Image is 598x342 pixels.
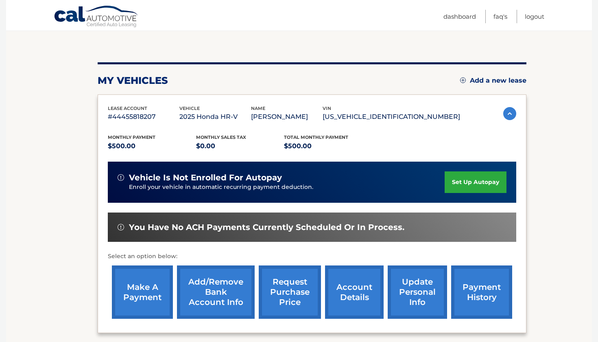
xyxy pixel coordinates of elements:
a: request purchase price [259,265,321,319]
img: alert-white.svg [118,224,124,230]
a: Add/Remove bank account info [177,265,255,319]
span: vehicle is not enrolled for autopay [129,173,282,183]
img: add.svg [460,77,466,83]
p: $0.00 [196,140,284,152]
p: Enroll your vehicle in automatic recurring payment deduction. [129,183,445,192]
a: Logout [525,10,544,23]
span: vin [323,105,331,111]
a: FAQ's [493,10,507,23]
a: Add a new lease [460,77,526,85]
span: Monthly sales Tax [196,134,246,140]
p: [US_VEHICLE_IDENTIFICATION_NUMBER] [323,111,460,123]
span: lease account [108,105,147,111]
span: name [251,105,265,111]
span: You have no ACH payments currently scheduled or in process. [129,222,404,232]
span: Monthly Payment [108,134,155,140]
a: make a payment [112,265,173,319]
a: Dashboard [443,10,476,23]
a: Cal Automotive [54,5,139,29]
img: alert-white.svg [118,174,124,181]
p: 2025 Honda HR-V [179,111,251,123]
span: Total Monthly Payment [284,134,348,140]
a: update personal info [388,265,447,319]
h2: my vehicles [98,75,168,87]
p: $500.00 [284,140,372,152]
a: payment history [451,265,512,319]
p: #44455818207 [108,111,179,123]
img: accordion-active.svg [503,107,516,120]
span: vehicle [179,105,200,111]
p: [PERSON_NAME] [251,111,323,123]
a: set up autopay [445,171,506,193]
p: Select an option below: [108,252,516,261]
a: account details [325,265,384,319]
p: $500.00 [108,140,196,152]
